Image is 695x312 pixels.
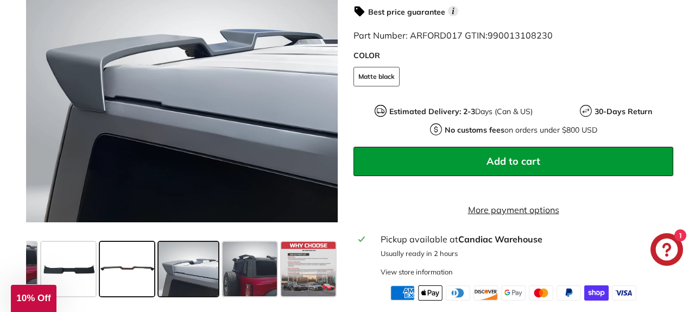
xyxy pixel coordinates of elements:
[473,285,498,301] img: discover
[647,233,686,269] inbox-online-store-chat: Shopify online store chat
[381,233,668,246] div: Pickup available at
[381,267,453,277] div: View store information
[557,285,581,301] img: paypal
[501,285,526,301] img: google_pay
[448,6,458,16] span: i
[353,147,673,176] button: Add to cart
[446,285,470,301] img: diners_club
[612,285,636,301] img: visa
[381,248,668,259] p: Usually ready in 2 hours
[595,107,652,116] strong: 30-Days Return
[458,234,542,245] strong: Candiac Warehouse
[445,125,504,135] strong: No customs fees
[418,285,443,301] img: apple_pay
[353,203,673,216] a: More payment options
[389,106,533,117] p: Days (Can & US)
[390,285,415,301] img: american_express
[16,293,50,303] span: 10% Off
[488,30,553,41] span: 990013108230
[353,30,553,41] span: Part Number: ARFORD017 GTIN:
[353,50,673,61] label: COLOR
[486,155,540,167] span: Add to cart
[529,285,553,301] img: master
[11,285,56,312] div: 10% Off
[445,124,597,136] p: on orders under $800 USD
[584,285,609,301] img: shopify_pay
[389,107,475,116] strong: Estimated Delivery: 2-3
[368,7,445,17] strong: Best price guarantee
